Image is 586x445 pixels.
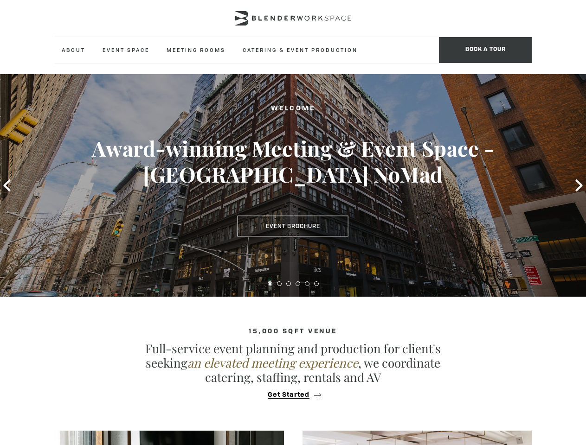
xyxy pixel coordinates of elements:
[268,392,309,399] span: Get Started
[29,135,557,187] h3: Award-winning Meeting & Event Space - [GEOGRAPHIC_DATA] NoMad
[159,37,233,63] a: Meeting Rooms
[265,391,321,399] button: Get Started
[54,328,532,335] h4: 15,000 sqft venue
[187,355,358,371] em: an elevated meeting experience
[439,37,532,63] span: Book a tour
[29,103,557,114] h2: Welcome
[238,216,348,237] a: Event Brochure
[235,37,365,63] a: Catering & Event Production
[131,341,456,385] p: Full-service event planning and production for client's seeking , we coordinate catering, staffin...
[95,37,157,63] a: Event Space
[54,37,93,63] a: About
